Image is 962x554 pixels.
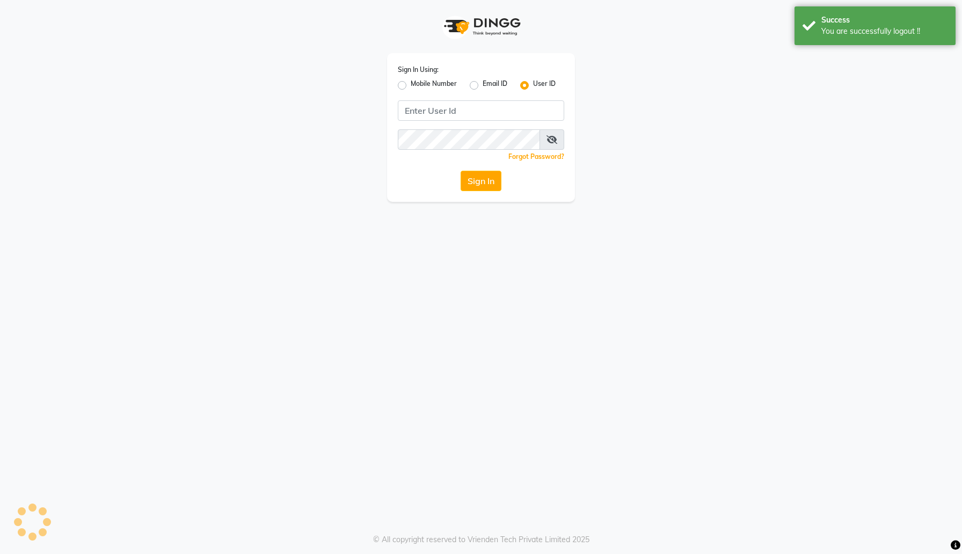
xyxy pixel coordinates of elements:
label: Sign In Using: [398,65,439,75]
label: Email ID [483,79,507,92]
div: You are successfully logout !! [821,26,948,37]
div: Success [821,14,948,26]
label: Mobile Number [411,79,457,92]
input: Username [398,129,540,150]
input: Username [398,100,564,121]
label: User ID [533,79,556,92]
button: Sign In [461,171,501,191]
img: logo1.svg [438,11,524,42]
a: Forgot Password? [508,152,564,161]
